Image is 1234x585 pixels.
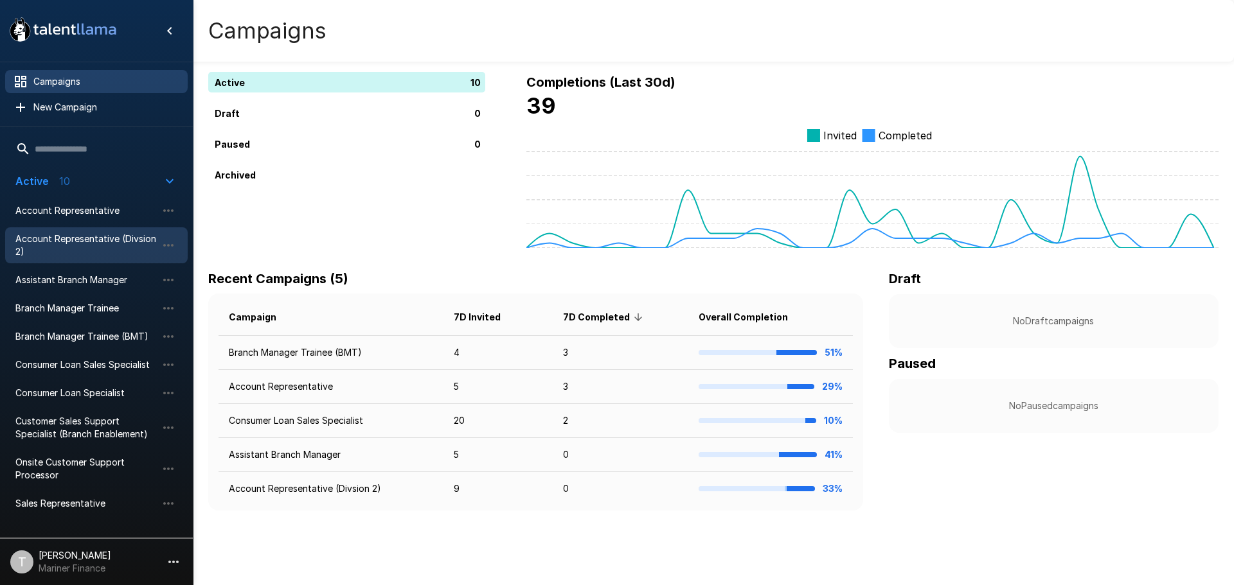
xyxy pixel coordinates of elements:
td: Account Representative [219,370,443,404]
b: Paused [889,356,936,371]
span: Overall Completion [699,310,805,325]
td: Consumer Loan Sales Specialist [219,404,443,438]
td: 20 [443,404,553,438]
td: Branch Manager Trainee (BMT) [219,336,443,370]
p: 0 [474,137,481,151]
b: 29% [822,381,843,392]
td: 5 [443,438,553,472]
p: No Draft campaigns [909,315,1198,327]
td: 0 [553,438,688,472]
span: 7D Completed [563,310,647,325]
td: 5 [443,370,553,404]
td: 3 [553,370,688,404]
td: 3 [553,336,688,370]
td: 0 [553,472,688,506]
b: 39 [526,92,556,119]
td: Account Representative (Divsion 2) [219,472,443,506]
b: 10% [824,415,843,426]
b: 33% [823,483,843,494]
span: Campaign [229,310,293,325]
b: Recent Campaigns (5) [208,271,348,286]
p: 10 [470,76,481,89]
p: 0 [474,107,481,120]
td: Assistant Branch Manager [219,438,443,472]
p: No Paused campaigns [909,399,1198,412]
b: 41% [825,449,843,460]
h4: Campaigns [208,17,326,44]
b: Draft [889,271,921,286]
td: 9 [443,472,553,506]
b: 51% [825,347,843,358]
b: Completions (Last 30d) [526,74,675,90]
span: 7D Invited [454,310,517,325]
td: 2 [553,404,688,438]
td: 4 [443,336,553,370]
